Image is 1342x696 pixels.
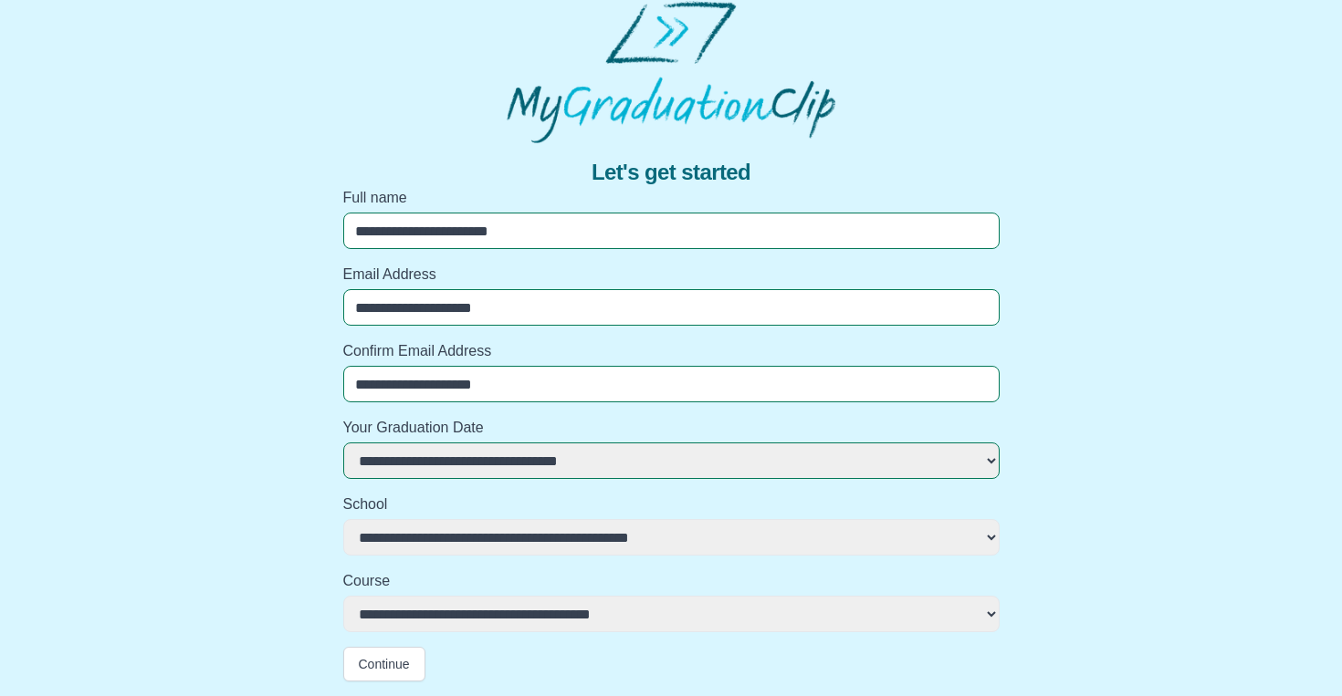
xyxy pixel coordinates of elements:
span: Let's get started [592,158,750,187]
label: School [343,493,1000,515]
label: Confirm Email Address [343,340,1000,362]
label: Full name [343,187,1000,209]
label: Your Graduation Date [343,417,1000,439]
button: Continue [343,647,425,681]
label: Email Address [343,264,1000,286]
img: MyGraduationClip [507,1,835,143]
label: Course [343,570,1000,592]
